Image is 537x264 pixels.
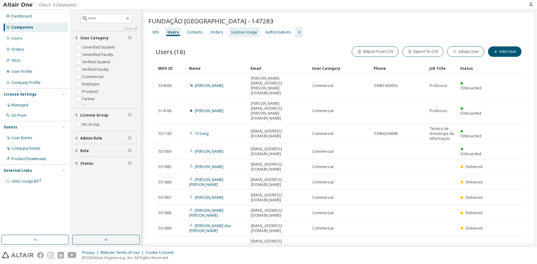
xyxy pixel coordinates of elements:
[167,30,179,35] div: Users
[75,26,137,31] a: Clear all
[128,36,132,41] span: Clear filter
[251,177,307,187] span: [EMAIL_ADDRESS][DOMAIN_NAME]
[466,164,483,169] span: Delivered
[75,108,137,122] button: License Group
[195,149,223,154] a: [PERSON_NAME]
[374,131,398,136] span: 53984236898
[75,132,137,145] button: Admin Role
[11,103,28,108] div: Managed
[82,44,116,51] label: Unverified Student
[4,92,37,97] div: License Settings
[231,30,257,35] div: License Usage
[158,164,171,169] span: 551885
[156,47,185,56] span: Users (16)
[128,113,132,118] span: Clear filter
[251,208,307,218] span: [EMAIL_ADDRESS][DOMAIN_NAME]
[158,149,171,154] span: 551884
[251,193,307,203] span: [EMAIL_ADDRESS][DOMAIN_NAME]
[80,136,102,141] span: Admin Role
[68,252,77,258] img: youtube.svg
[312,164,334,169] span: Commercial
[195,195,223,200] a: [PERSON_NAME]
[82,88,99,95] label: Prospect
[58,252,64,258] img: linkedin.svg
[312,131,334,136] span: Commercial
[312,226,334,231] span: Commercial
[82,66,110,73] label: Verified Faculty
[461,151,482,156] span: Onboarded
[80,113,108,118] span: License Group
[374,63,425,73] div: Phone
[152,30,159,35] div: Info
[312,211,334,215] span: Commercial
[461,85,482,91] span: Onboarded
[374,83,398,88] span: 53981636633
[11,113,27,118] div: On Prem
[189,208,223,218] a: [PERSON_NAME] [PERSON_NAME]
[158,131,171,136] span: 551160
[146,250,177,255] div: Cookie Consent
[466,195,483,200] span: Delivered
[11,47,24,52] div: Orders
[430,108,448,113] span: Professor
[251,223,307,233] span: [EMAIL_ADDRESS][DOMAIN_NAME]
[80,148,89,153] span: Role
[82,103,91,110] label: Trial
[4,168,32,173] div: External Links
[251,101,307,121] span: [PERSON_NAME][EMAIL_ADDRESS][PERSON_NAME][DOMAIN_NAME]
[11,80,41,85] div: Company Profile
[158,83,171,88] span: 534569
[195,108,223,113] a: [PERSON_NAME]
[488,46,522,57] button: Add User
[11,36,22,41] div: Users
[158,195,171,200] span: 551887
[189,177,223,187] a: [PERSON_NAME] [PERSON_NAME]
[352,46,399,57] button: Import From CSV
[158,63,184,73] div: MDH ID
[312,180,334,185] span: Commercial
[250,63,307,73] div: Email
[447,46,484,57] button: Adopt User
[189,63,246,73] div: Name
[265,30,291,35] div: Authorizations
[82,81,101,88] label: Employee
[195,164,223,169] a: [PERSON_NAME]
[312,108,334,113] span: Commercial
[210,30,223,35] div: Orders
[466,226,483,231] span: Delivered
[189,223,231,233] a: [PERSON_NAME] das [PERSON_NAME]
[128,148,132,153] span: Clear filter
[251,162,307,172] span: [EMAIL_ADDRESS][DOMAIN_NAME]
[11,179,42,184] span: Units Usage BI
[82,51,114,58] label: Unverified Faculty
[11,58,21,63] div: SKUs
[128,161,132,166] span: Clear filter
[82,250,100,255] div: Privacy
[430,126,455,141] span: Técnico de tecnologia da informação.
[11,69,32,74] div: User Profile
[466,210,483,215] span: Delivered
[461,111,482,116] span: Onboarded
[158,180,171,185] span: 551886
[11,136,32,140] div: User Events
[80,36,109,41] span: User Category
[312,83,334,88] span: Commercial
[402,46,443,57] button: Export To CSV
[37,252,44,258] img: facebook.svg
[430,83,448,88] span: Professor
[466,179,483,185] span: Delivered
[187,30,202,35] div: Contacts
[158,108,171,113] span: 514186
[251,76,307,96] span: [PERSON_NAME][EMAIL_ADDRESS][PERSON_NAME][DOMAIN_NAME]
[75,144,137,158] button: Role
[312,63,369,73] div: User Category
[75,31,137,45] button: User Category
[158,226,171,231] span: 551889
[430,63,455,73] div: Job Title
[75,157,137,170] button: Status
[82,255,177,260] p: © 2025 Altair Engineering, Inc. All Rights Reserved.
[82,58,111,66] label: Verified Student
[80,161,93,166] span: Status
[128,136,132,141] span: Clear filter
[312,195,334,200] span: Commercial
